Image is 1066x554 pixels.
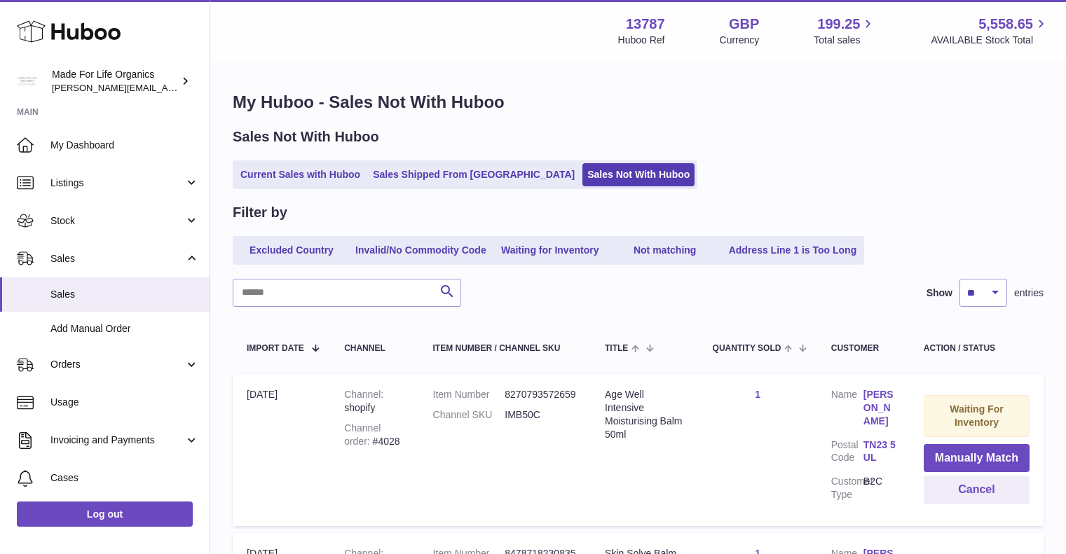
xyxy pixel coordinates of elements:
a: [PERSON_NAME] [863,388,896,428]
a: 199.25 Total sales [814,15,876,47]
h2: Sales Not With Huboo [233,127,379,146]
a: Sales Not With Huboo [582,163,695,186]
span: Quantity Sold [713,344,781,353]
div: #4028 [344,422,404,448]
dd: B2C [863,475,896,501]
span: Invoicing and Payments [50,434,184,447]
a: Excluded Country [235,239,348,262]
dd: IMB50C [505,408,577,422]
h1: My Huboo - Sales Not With Huboo [233,91,1044,113]
td: [DATE] [233,374,330,526]
span: My Dashboard [50,139,199,152]
strong: Waiting For Inventory [950,403,1003,428]
dt: Name [831,388,863,431]
strong: Channel [344,389,383,400]
span: Usage [50,396,199,409]
span: Cases [50,471,199,485]
dt: Postal Code [831,438,863,469]
div: Age Well Intensive Moisturising Balm 50ml [605,388,685,441]
a: Invalid/No Commodity Code [350,239,491,262]
label: Show [927,286,952,300]
div: Item Number / Channel SKU [433,344,578,353]
strong: 13787 [626,15,665,34]
a: Waiting for Inventory [494,239,606,262]
span: Title [605,344,628,353]
a: 5,558.65 AVAILABLE Stock Total [931,15,1049,47]
div: Huboo Ref [618,34,665,47]
span: Add Manual Order [50,322,199,335]
a: Log out [17,501,193,527]
span: Stock [50,214,184,228]
div: Channel [344,344,404,353]
span: entries [1014,286,1044,300]
dd: 8270793572659 [505,388,577,401]
dt: Item Number [433,388,505,401]
button: Manually Match [924,444,1030,473]
button: Cancel [924,476,1030,504]
h2: Filter by [233,203,287,222]
strong: Channel order [344,422,381,447]
dt: Customer Type [831,475,863,501]
span: Total sales [814,34,876,47]
div: Currency [720,34,760,47]
span: Sales [50,252,184,265]
a: Not matching [609,239,721,262]
img: geoff.winwood@madeforlifeorganics.com [17,71,38,92]
span: 5,558.65 [978,15,1033,34]
a: Sales Shipped From [GEOGRAPHIC_DATA] [368,163,580,186]
div: Made For Life Organics [52,68,178,95]
span: Orders [50,358,184,371]
strong: GBP [729,15,759,34]
span: 199.25 [817,15,860,34]
a: Current Sales with Huboo [235,163,365,186]
dt: Channel SKU [433,408,505,422]
a: TN23 5UL [863,438,896,465]
span: Listings [50,176,184,190]
div: shopify [344,388,404,415]
span: AVAILABLE Stock Total [931,34,1049,47]
span: [PERSON_NAME][EMAIL_ADDRESS][PERSON_NAME][DOMAIN_NAME] [52,82,356,93]
span: Import date [247,344,304,353]
span: Sales [50,288,199,301]
a: Address Line 1 is Too Long [724,239,862,262]
div: Customer [831,344,896,353]
a: 1 [755,389,760,400]
div: Action / Status [924,344,1030,353]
